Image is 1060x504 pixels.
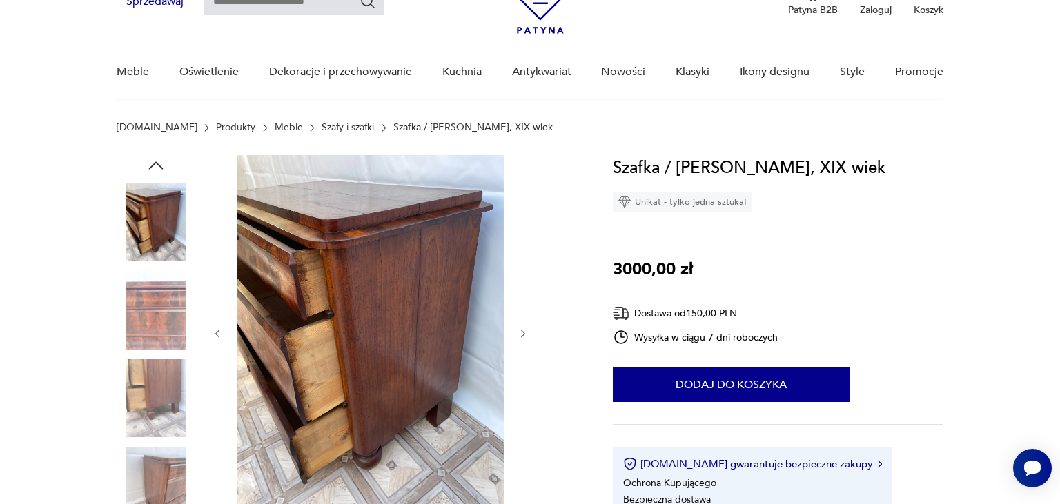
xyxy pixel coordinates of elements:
[613,192,752,212] div: Unikat - tylko jedna sztuka!
[613,305,778,322] div: Dostawa od 150,00 PLN
[117,122,197,133] a: [DOMAIN_NAME]
[322,122,374,133] a: Szafy i szafki
[860,3,892,17] p: Zaloguj
[895,46,943,99] a: Promocje
[601,46,645,99] a: Nowości
[179,46,239,99] a: Oświetlenie
[623,476,716,490] li: Ochrona Kupującego
[914,3,943,17] p: Koszyk
[117,359,195,437] img: Zdjęcie produktu Szafka / komoda Biedermeier, XIX wiek
[393,122,553,133] p: Szafka / [PERSON_NAME], XIX wiek
[117,271,195,350] img: Zdjęcie produktu Szafka / komoda Biedermeier, XIX wiek
[840,46,865,99] a: Style
[613,155,885,181] h1: Szafka / [PERSON_NAME], XIX wiek
[216,122,255,133] a: Produkty
[878,461,882,467] img: Ikona strzałki w prawo
[623,457,637,471] img: Ikona certyfikatu
[512,46,571,99] a: Antykwariat
[1013,449,1052,487] iframe: Smartsupp widget button
[613,329,778,345] div: Wysyłka w ciągu 7 dni roboczych
[269,46,412,99] a: Dekoracje i przechowywanie
[442,46,482,99] a: Kuchnia
[117,183,195,261] img: Zdjęcie produktu Szafka / komoda Biedermeier, XIX wiek
[788,3,838,17] p: Patyna B2B
[740,46,809,99] a: Ikony designu
[618,196,631,208] img: Ikona diamentu
[676,46,709,99] a: Klasyki
[613,256,693,283] p: 3000,00 zł
[613,367,850,402] button: Dodaj do koszyka
[275,122,303,133] a: Meble
[117,46,149,99] a: Meble
[613,305,629,322] img: Ikona dostawy
[623,457,882,471] button: [DOMAIN_NAME] gwarantuje bezpieczne zakupy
